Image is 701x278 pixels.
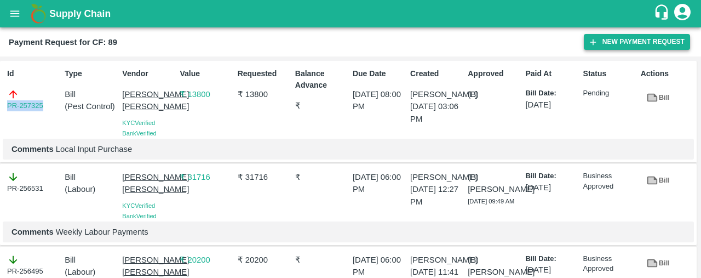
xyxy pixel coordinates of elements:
p: (B) [468,88,521,100]
p: [DATE] [525,181,578,194]
p: Bill [65,88,118,100]
p: Pending [583,88,636,99]
p: Business Approved [583,171,636,191]
p: ( Pest Control ) [65,100,118,112]
b: Comments [12,228,54,236]
p: Bill [65,254,118,266]
p: Business Approved [583,254,636,274]
p: [DATE] 03:06 PM [410,100,463,125]
div: PR-256531 [7,171,60,194]
span: Bank Verified [122,130,156,137]
p: ( Labour ) [65,183,118,195]
p: Vendor [122,68,175,80]
p: Local Input Purchase [12,143,685,155]
p: ₹ 13800 [180,88,233,100]
p: Weekly Labour Payments [12,226,685,238]
p: (B) [PERSON_NAME] [468,171,521,196]
span: Bank Verified [122,213,156,219]
a: Bill [641,254,676,273]
p: Bill Date: [525,88,578,99]
p: Due Date [353,68,406,80]
p: ₹ [295,100,348,112]
p: ₹ 13800 [238,88,291,100]
p: [PERSON_NAME] [PERSON_NAME] [122,171,175,196]
p: [DATE] 08:00 PM [353,88,406,113]
p: ₹ [295,171,348,183]
p: ₹ 20200 [238,254,291,266]
div: account of current user [673,2,692,25]
p: Paid At [525,68,578,80]
p: ₹ 31716 [238,171,291,183]
p: Actions [641,68,694,80]
p: [DATE] 06:00 PM [353,171,406,196]
b: Payment Request for CF: 89 [9,38,117,47]
p: Id [7,68,60,80]
p: Bill Date: [525,171,578,181]
p: Bill Date: [525,254,578,264]
span: [DATE] 09:49 AM [468,198,514,205]
p: [PERSON_NAME] [410,254,463,266]
span: KYC Verified [122,120,155,126]
p: Created [410,68,463,80]
p: Approved [468,68,521,80]
p: ₹ 20200 [180,254,233,266]
img: logo [27,3,49,25]
span: KYC Verified [122,202,155,209]
p: [PERSON_NAME] [410,88,463,100]
p: ( Labour ) [65,266,118,278]
p: [PERSON_NAME] [410,171,463,183]
button: New Payment Request [584,34,690,50]
p: [DATE] [525,99,578,111]
p: Balance Advance [295,68,348,91]
div: customer-support [653,4,673,24]
p: Requested [238,68,291,80]
a: Bill [641,171,676,190]
p: ₹ 31716 [180,171,233,183]
a: Supply Chain [49,6,653,21]
a: PR-257325 [7,100,43,111]
button: open drawer [2,1,27,26]
p: Type [65,68,118,80]
p: Value [180,68,233,80]
p: Bill [65,171,118,183]
p: [DATE] 12:27 PM [410,183,463,208]
p: [DATE] [525,264,578,276]
b: Comments [12,145,54,154]
div: PR-256495 [7,254,60,277]
a: Bill [641,88,676,107]
p: Status [583,68,636,80]
p: ₹ [295,254,348,266]
b: Supply Chain [49,8,111,19]
p: [PERSON_NAME] [PERSON_NAME] [122,88,175,113]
